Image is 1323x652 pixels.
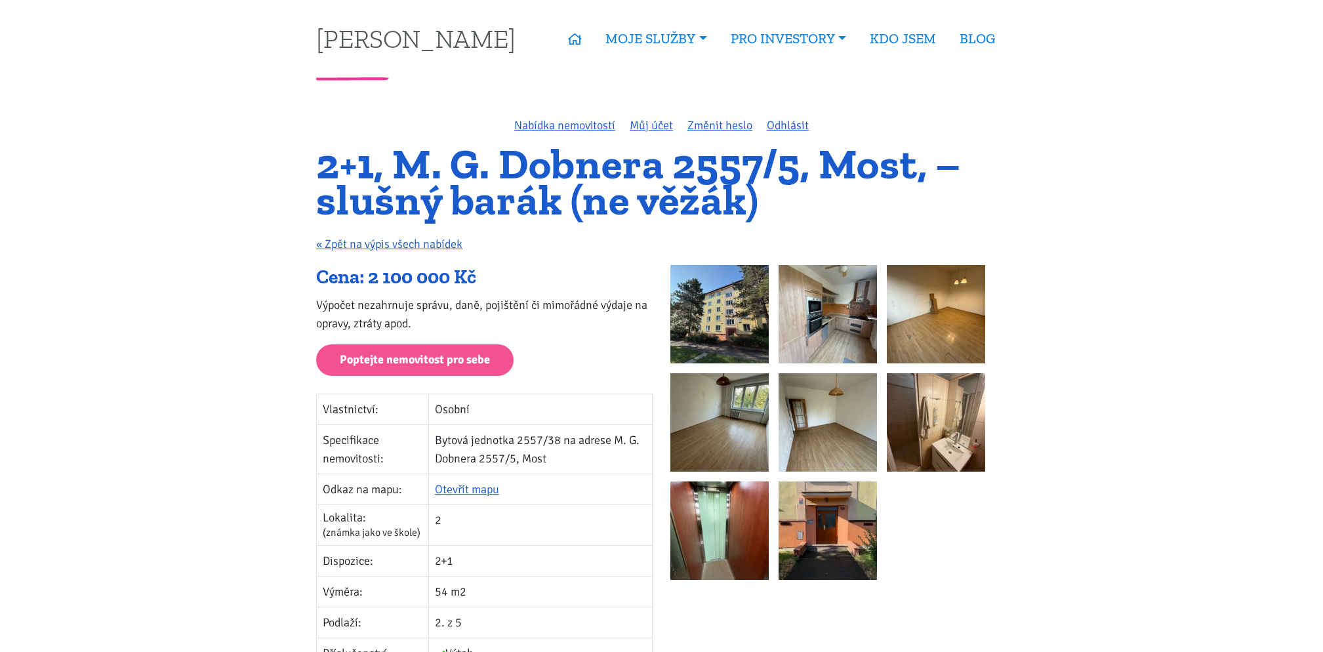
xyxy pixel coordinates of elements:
a: KDO JSEM [858,24,948,54]
a: PRO INVESTORY [719,24,858,54]
td: Bytová jednotka 2557/38 na adrese M. G. Dobnera 2557/5, Most [428,425,652,474]
td: Vlastnictví: [317,394,429,425]
td: Podlaží: [317,607,429,638]
a: « Zpět na výpis všech nabídek [316,237,462,251]
a: Můj účet [630,118,673,132]
a: Nabídka nemovitostí [514,118,615,132]
div: Cena: 2 100 000 Kč [316,265,653,290]
td: Odkaz na mapu: [317,474,429,505]
a: MOJE SLUŽBY [594,24,718,54]
td: 2. z 5 [428,607,652,638]
span: (známka jako ve škole) [323,526,420,539]
a: Odhlásit [767,118,809,132]
a: [PERSON_NAME] [316,26,516,51]
a: BLOG [948,24,1007,54]
a: Otevřít mapu [435,482,499,497]
a: Poptejte nemovitost pro sebe [316,344,514,377]
td: Specifikace nemovitosti: [317,425,429,474]
td: 2+1 [428,546,652,577]
td: 2 [428,505,652,546]
td: Dispozice: [317,546,429,577]
td: Výměra: [317,577,429,607]
td: 54 m2 [428,577,652,607]
p: Výpočet nezahrnuje správu, daně, pojištění či mimořádné výdaje na opravy, ztráty apod. [316,296,653,333]
td: Osobní [428,394,652,425]
td: Lokalita: [317,505,429,546]
h1: 2+1, M. G. Dobnera 2557/5, Most, – slušný barák (ne věžák) [316,146,1007,218]
a: Změnit heslo [687,118,752,132]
